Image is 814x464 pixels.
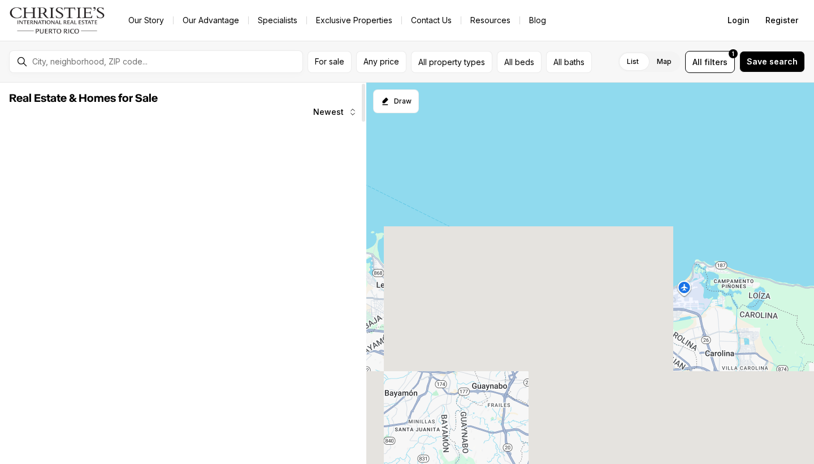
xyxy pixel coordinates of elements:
button: Contact Us [402,12,461,28]
img: logo [9,7,106,34]
a: Exclusive Properties [307,12,401,28]
button: All property types [411,51,492,73]
label: Map [648,51,681,72]
span: Register [765,16,798,25]
button: Register [759,9,805,32]
a: Blog [520,12,555,28]
span: 1 [732,49,734,58]
a: Specialists [249,12,306,28]
button: Start drawing [373,89,419,113]
span: Login [728,16,750,25]
span: All [692,56,702,68]
span: filters [704,56,728,68]
a: Our Advantage [174,12,248,28]
button: Login [721,9,756,32]
a: Resources [461,12,519,28]
a: Our Story [119,12,173,28]
span: Save search [747,57,798,66]
button: Any price [356,51,406,73]
button: For sale [308,51,352,73]
span: Newest [313,108,344,117]
button: Allfilters1 [685,51,735,73]
label: List [618,51,648,72]
button: Save search [739,51,805,72]
span: Any price [363,57,399,66]
button: All beds [497,51,542,73]
button: All baths [546,51,592,73]
span: For sale [315,57,344,66]
span: Real Estate & Homes for Sale [9,93,158,104]
button: Newest [306,101,364,123]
